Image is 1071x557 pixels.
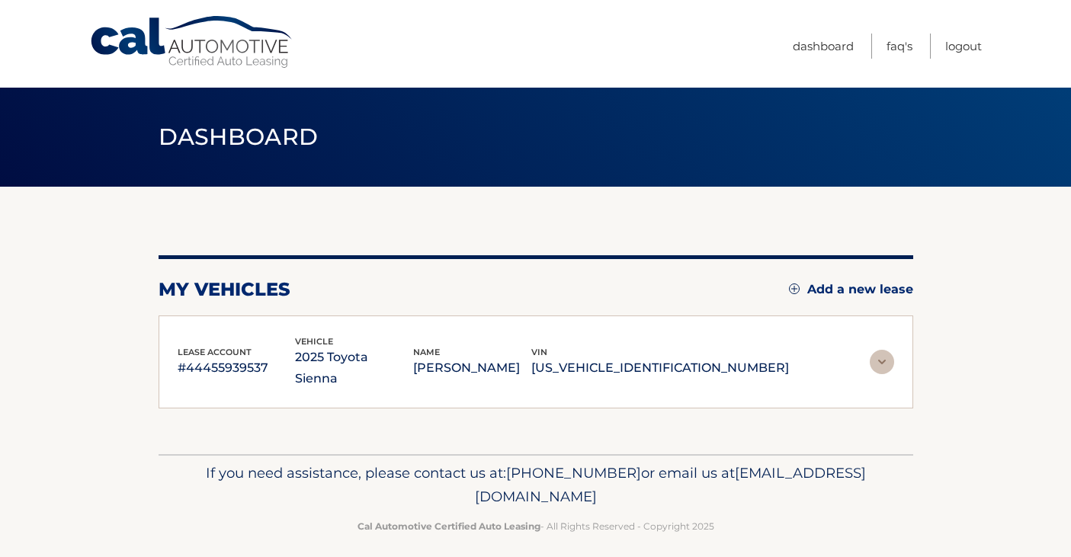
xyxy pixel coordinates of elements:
[413,347,440,357] span: name
[531,357,789,379] p: [US_VEHICLE_IDENTIFICATION_NUMBER]
[793,34,854,59] a: Dashboard
[295,347,413,389] p: 2025 Toyota Sienna
[413,357,531,379] p: [PERSON_NAME]
[870,350,894,374] img: accordion-rest.svg
[178,357,296,379] p: #44455939537
[506,464,641,482] span: [PHONE_NUMBER]
[887,34,912,59] a: FAQ's
[531,347,547,357] span: vin
[89,15,295,69] a: Cal Automotive
[178,347,252,357] span: lease account
[945,34,982,59] a: Logout
[295,336,333,347] span: vehicle
[168,461,903,510] p: If you need assistance, please contact us at: or email us at
[168,518,903,534] p: - All Rights Reserved - Copyright 2025
[789,283,800,294] img: add.svg
[789,282,913,297] a: Add a new lease
[159,123,319,151] span: Dashboard
[159,278,290,301] h2: my vehicles
[358,520,540,532] strong: Cal Automotive Certified Auto Leasing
